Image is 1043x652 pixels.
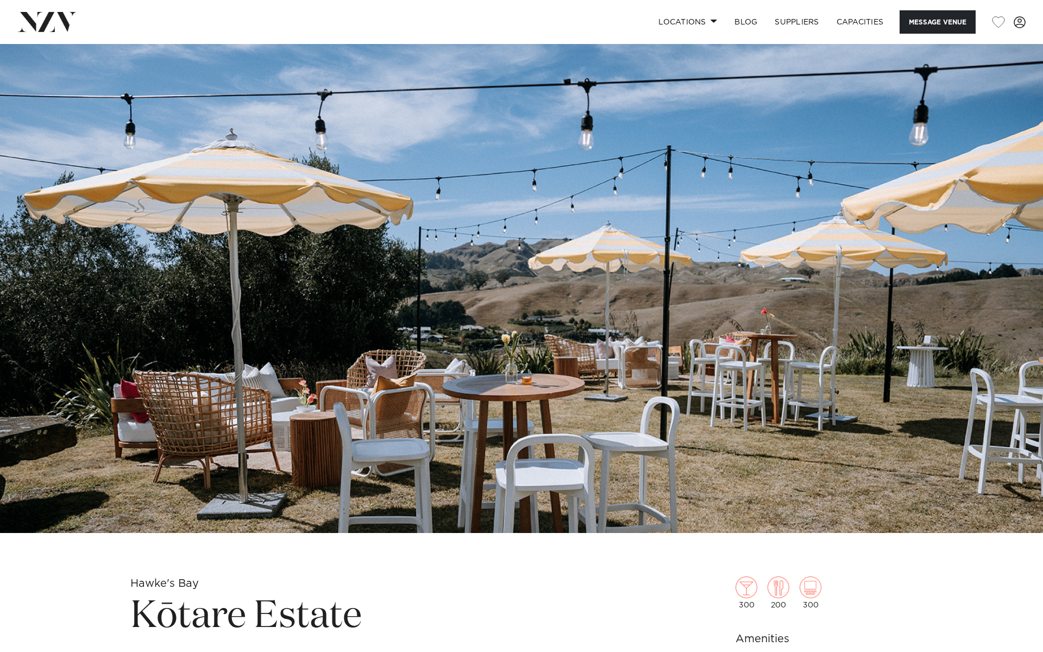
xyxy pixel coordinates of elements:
[17,12,77,32] img: nzv-logo.png
[736,576,757,609] div: 300
[736,576,757,598] img: cocktail.png
[650,10,726,34] a: Locations
[130,578,199,589] small: Hawke's Bay
[768,576,789,609] div: 200
[900,10,976,34] button: Message Venue
[800,576,821,609] div: 300
[800,576,821,598] img: theatre.png
[726,10,766,34] a: BLOG
[130,592,658,642] h1: Kōtare Estate
[768,576,789,598] img: dining.png
[766,10,827,34] a: SUPPLIERS
[828,10,893,34] a: Capacities
[736,631,913,647] h6: Amenities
